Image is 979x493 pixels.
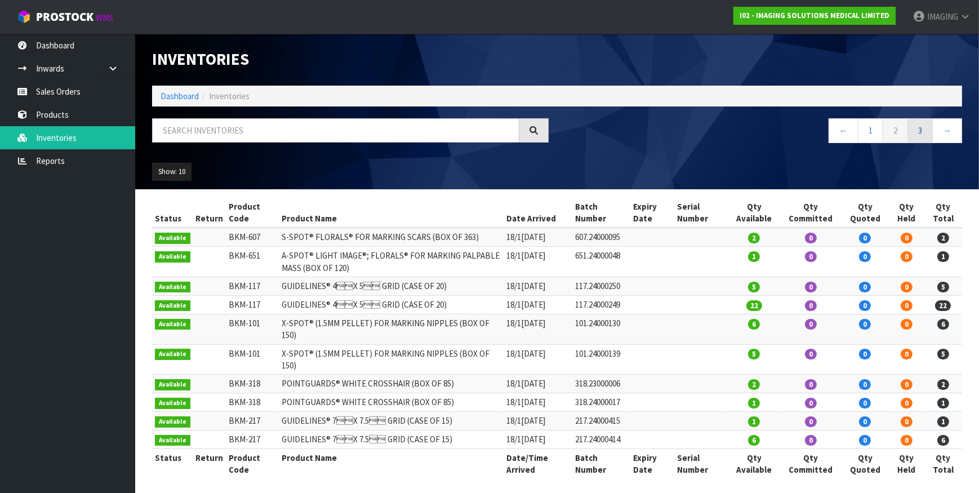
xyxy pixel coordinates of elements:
nav: Page navigation [566,118,962,146]
td: 18/1[DATE] [504,314,572,344]
span: 0 [901,379,913,390]
td: 117.24000250 [572,277,630,296]
td: GUIDELINES® 7X 7.5 GRID (CASE OF 15) [279,412,504,430]
span: Available [155,251,190,263]
span: 0 [901,300,913,311]
th: Qty Committed [780,198,841,228]
span: 6 [748,319,760,330]
th: Return [193,448,226,478]
td: BKM-318 [226,375,279,393]
span: Available [155,416,190,428]
span: Available [155,435,190,446]
span: 0 [859,379,871,390]
span: 0 [805,416,817,427]
span: 0 [859,435,871,446]
span: 0 [805,251,817,262]
span: 1 [937,416,949,427]
span: ProStock [36,10,94,24]
td: S-SPOT® FLORALS® FOR MARKING SCARS (BOX OF 363) [279,228,504,246]
span: 5 [748,282,760,292]
th: Qty Total [924,448,962,478]
th: Serial Number [674,448,728,478]
a: 2 [883,118,908,143]
th: Qty Total [924,198,962,228]
span: 5 [748,349,760,359]
th: Batch Number [572,198,630,228]
span: 0 [859,300,871,311]
button: Show: 10 [152,163,192,181]
th: Batch Number [572,448,630,478]
span: 0 [859,398,871,408]
span: 0 [901,233,913,243]
th: Qty Available [728,448,780,478]
td: GUIDELINES® 7X 7.5 GRID (CASE OF 15) [279,430,504,449]
td: 18/1[DATE] [504,412,572,430]
th: Qty Held [889,448,924,478]
td: POINTGUARDS® WHITE CROSSHAIR (BOX OF 85) [279,393,504,412]
th: Qty Available [728,198,780,228]
td: 101.24000130 [572,314,630,344]
a: 1 [858,118,883,143]
td: 318.23000006 [572,375,630,393]
span: 1 [937,398,949,408]
span: 0 [859,349,871,359]
th: Qty Quoted [842,198,889,228]
input: Search inventories [152,118,519,143]
span: Available [155,233,190,244]
td: 117.24000249 [572,295,630,314]
th: Qty Committed [780,448,841,478]
td: BKM-217 [226,430,279,449]
td: 18/1[DATE] [504,277,572,296]
img: cube-alt.png [17,10,31,24]
td: POINTGUARDS® WHITE CROSSHAIR (BOX OF 85) [279,375,504,393]
span: 0 [901,282,913,292]
span: IMAGING [927,11,958,22]
span: Available [155,379,190,390]
th: Qty Quoted [842,448,889,478]
span: 0 [805,233,817,243]
td: 18/1[DATE] [504,430,572,449]
span: 2 [937,233,949,243]
a: Dashboard [161,91,199,101]
td: X-SPOT® (1.5MM PELLET) FOR MARKING NIPPLES (BOX OF 150) [279,314,504,344]
span: 1 [937,251,949,262]
th: Expiry Date [630,448,674,478]
span: 0 [901,398,913,408]
span: 2 [748,233,760,243]
span: 22 [746,300,762,311]
td: 318.24000017 [572,393,630,412]
span: 2 [937,379,949,390]
td: BKM-101 [226,314,279,344]
span: 1 [748,251,760,262]
span: 0 [805,349,817,359]
th: Expiry Date [630,198,674,228]
span: 0 [901,349,913,359]
th: Date/Time Arrived [504,448,572,478]
strong: I02 - IMAGING SOLUTIONS MEDICAL LIMITED [740,11,889,20]
span: Inventories [209,91,250,101]
span: 2 [748,379,760,390]
span: 22 [935,300,951,311]
span: 0 [805,435,817,446]
span: 0 [805,282,817,292]
span: 0 [859,319,871,330]
span: 0 [859,282,871,292]
th: Return [193,198,226,228]
span: 5 [937,349,949,359]
span: Available [155,398,190,409]
span: 0 [805,398,817,408]
th: Status [152,448,193,478]
td: 18/1[DATE] [504,247,572,277]
td: 101.24000139 [572,344,630,375]
span: Available [155,319,190,330]
span: 0 [901,416,913,427]
span: 6 [937,319,949,330]
td: 217.24000415 [572,412,630,430]
td: GUIDELINES® 4X 5 GRID (CASE OF 20) [279,277,504,296]
span: 0 [859,233,871,243]
td: 217.24000414 [572,430,630,449]
td: 18/1[DATE] [504,228,572,246]
td: GUIDELINES® 4X 5 GRID (CASE OF 20) [279,295,504,314]
small: WMS [96,12,113,23]
th: Product Name [279,448,504,478]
